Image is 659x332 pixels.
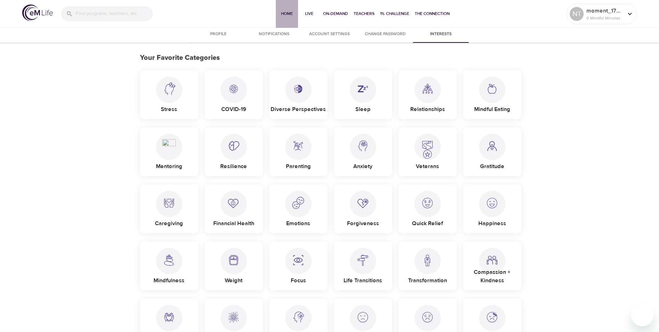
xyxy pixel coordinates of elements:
img: EM_icons-14.svg [227,305,240,324]
input: Find programs, teachers, etc... [76,6,153,21]
p: Weight [225,274,242,285]
p: 0 Mindful Minutes [586,15,623,21]
img: EM_icons-51.svg [162,134,176,153]
p: Gratitude [480,159,504,171]
img: EM_icons-35.svg [162,77,176,96]
p: Sleep [355,102,371,113]
p: Resilience [220,159,247,171]
img: EM_icons-24.svg [291,305,305,324]
p: Financial Health [213,216,254,228]
img: EM_icons-11.svg [485,248,499,267]
p: Transformation [408,274,447,285]
span: Interests [417,31,464,38]
p: Mindfulness [154,274,184,285]
img: EM_icons-01.svg [162,248,176,267]
span: Teachers [354,10,374,17]
p: COVID-19 [221,102,246,113]
p: Parenting [286,159,311,171]
p: Quick Relief [412,216,443,228]
img: EM_icons-12.svg [485,191,499,210]
p: Stress [161,102,177,113]
img: EM_icons-13.svg [162,305,176,324]
span: On-Demand [323,10,348,17]
img: EM_icons-34.svg [485,77,499,96]
img: EM_icons-22.svg [421,191,434,210]
img: EM_icons-17.svg [291,134,305,153]
p: Life Transitions [344,274,382,285]
span: Profile [195,31,242,38]
p: moment_1746808095 [586,7,623,15]
img: logo [22,5,53,21]
p: Mentoring [156,159,182,171]
div: NT [570,7,584,21]
span: Change Password [362,31,409,38]
p: Focus [291,274,306,285]
p: Anxiety [353,159,372,171]
img: EM_icons-09.svg [421,248,434,267]
img: EM_icons-26.svg [421,305,434,324]
span: 1% Challenge [380,10,409,17]
img: EM_icons-03.svg [227,191,240,210]
p: Forgiveness [347,216,379,228]
span: The Connection [415,10,450,17]
iframe: Button to launch messaging window [631,304,653,326]
img: EM_icons-04.svg [291,248,305,267]
p: Relationships [410,102,445,113]
span: Live [301,10,318,17]
img: EM_icons-25.svg [356,305,370,324]
img: EM_icons-07.svg [356,248,370,267]
p: Mindful Eating [474,102,510,113]
p: Happiness [478,216,506,228]
img: EM_icons-23.svg [356,134,370,153]
img: EM_icons-21.svg [291,191,305,210]
img: EM_icons-20.svg [356,191,370,210]
p: Compassion + Kindness [463,265,521,285]
img: EM_icons-28.svg [227,248,240,267]
img: EM_icons-18.svg [162,191,176,210]
img: EM_icons-27.svg [485,305,499,324]
h3: Your Favorite Categories [140,54,519,62]
p: Veterans [416,159,439,171]
img: EM_icons-36.svg [356,77,370,96]
p: Caregiving [155,216,183,228]
span: Home [279,10,295,17]
img: EM_icons-05.svg [485,134,499,153]
p: Emotions [286,216,310,228]
span: Notifications [250,31,298,38]
p: Diverse Perspectives [271,102,326,113]
img: EM_icons-46.svg [421,134,434,160]
img: EM_icons-47.svg [227,77,240,96]
img: EM_icons-08.svg [227,134,240,153]
span: Account Settings [306,31,353,38]
img: EM_icons-48.svg [291,77,305,96]
img: EM_icons-15.svg [421,77,434,96]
